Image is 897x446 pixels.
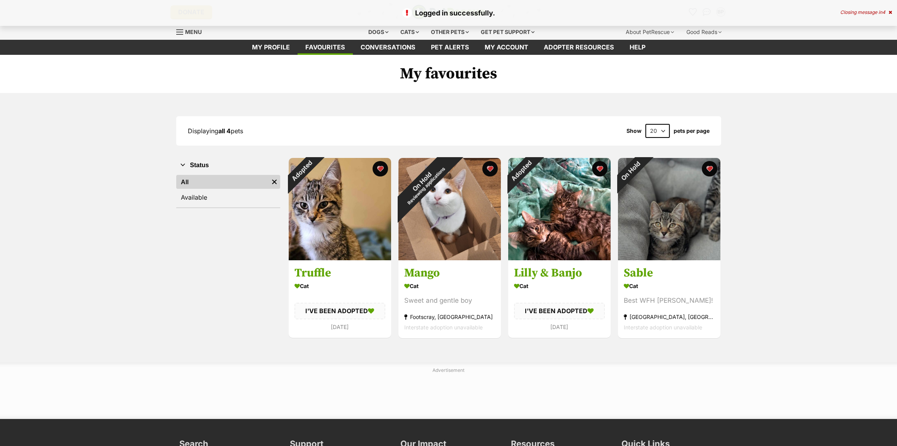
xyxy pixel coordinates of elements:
[404,324,483,331] span: Interstate adoption unavailable
[426,24,474,40] div: Other pets
[353,40,423,55] a: conversations
[298,40,353,55] a: Favourites
[404,281,495,292] div: Cat
[176,24,207,38] a: Menu
[244,40,298,55] a: My profile
[289,254,391,262] a: Adopted
[618,158,720,260] img: Sable
[674,128,710,134] label: pets per page
[176,175,269,189] a: All
[289,260,391,338] a: Truffle Cat I'VE BEEN ADOPTED [DATE] favourite
[176,190,280,204] a: Available
[626,128,642,134] span: Show
[508,254,611,262] a: Adopted
[624,281,715,292] div: Cat
[681,24,727,40] div: Good Reads
[608,148,654,193] div: On Hold
[482,161,498,176] button: favourite
[475,24,540,40] div: Get pet support
[395,24,424,40] div: Cats
[398,254,501,262] a: On HoldReviewing applications
[624,324,702,331] span: Interstate adoption unavailable
[269,175,280,189] a: Remove filter
[624,296,715,306] div: Best WFH [PERSON_NAME]!
[363,24,394,40] div: Dogs
[702,161,717,176] button: favourite
[294,266,385,281] h3: Truffle
[188,127,243,135] span: Displaying pets
[514,303,605,319] div: I'VE BEEN ADOPTED
[514,281,605,292] div: Cat
[498,148,544,194] div: Adopted
[423,40,477,55] a: Pet alerts
[404,296,495,306] div: Sweet and gentle boy
[404,266,495,281] h3: Mango
[508,158,611,260] img: Lilly & Banjo
[592,161,608,176] button: favourite
[294,322,385,332] div: [DATE]
[404,312,495,322] div: Footscray, [GEOGRAPHIC_DATA]
[624,312,715,322] div: [GEOGRAPHIC_DATA], [GEOGRAPHIC_DATA]
[398,260,501,339] a: Mango Cat Sweet and gentle boy Footscray, [GEOGRAPHIC_DATA] Interstate adoption unavailable favou...
[381,141,466,226] div: On Hold
[618,260,720,339] a: Sable Cat Best WFH [PERSON_NAME]! [GEOGRAPHIC_DATA], [GEOGRAPHIC_DATA] Interstate adoption unavai...
[514,322,605,332] div: [DATE]
[218,127,231,135] strong: all 4
[624,266,715,281] h3: Sable
[398,158,501,260] img: Mango
[294,303,385,319] div: I'VE BEEN ADOPTED
[536,40,622,55] a: Adopter resources
[620,24,679,40] div: About PetRescue
[294,281,385,292] div: Cat
[477,40,536,55] a: My account
[622,40,653,55] a: Help
[406,166,446,206] span: Reviewing applications
[508,260,611,338] a: Lilly & Banjo Cat I'VE BEEN ADOPTED [DATE] favourite
[176,173,280,207] div: Status
[373,161,388,176] button: favourite
[185,29,202,35] span: Menu
[514,266,605,281] h3: Lilly & Banjo
[176,160,280,170] button: Status
[618,254,720,262] a: On Hold
[289,158,391,260] img: Truffle
[278,148,324,194] div: Adopted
